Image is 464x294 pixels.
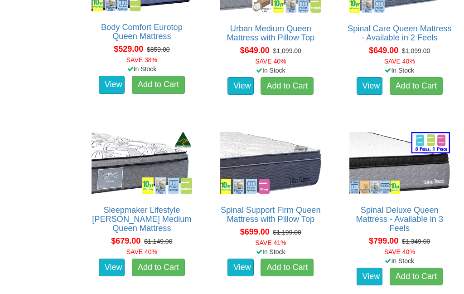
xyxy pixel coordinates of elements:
a: Add to Cart [390,268,443,286]
span: $649.00 [369,46,398,55]
del: $1,349.00 [402,238,430,245]
font: SAVE 40% [384,249,415,256]
a: Spinal Support Firm Queen Mattress with Pillow Top [221,206,320,224]
a: Add to Cart [261,78,314,96]
span: $679.00 [111,237,140,246]
a: Urban Medium Queen Mattress with Pillow Top [227,24,314,43]
del: $1,099.00 [273,48,301,55]
img: Spinal Support Firm Queen Mattress with Pillow Top [218,130,323,196]
span: $699.00 [240,228,270,237]
a: Spinal Deluxe Queen Mattress - Available in 3 Feels [356,206,443,233]
del: $859.00 [147,46,170,54]
div: In Stock [340,66,459,75]
a: Add to Cart [261,259,314,277]
font: SAVE 40% [255,58,286,65]
font: SAVE 40% [384,58,415,65]
div: In Stock [340,257,459,266]
a: View [99,259,125,277]
a: View [99,76,125,94]
div: In Stock [211,66,330,75]
img: Spinal Deluxe Queen Mattress - Available in 3 Feels [347,130,452,196]
font: SAVE 41% [255,240,286,247]
a: Add to Cart [390,78,443,96]
del: $1,099.00 [402,48,430,55]
a: View [357,268,383,286]
font: SAVE 40% [126,249,157,256]
a: View [227,259,254,277]
a: Spinal Care Queen Mattress - Available in 2 Feels [348,24,451,43]
a: Add to Cart [132,76,185,94]
a: Body Comfort Eurotop Queen Mattress [101,23,183,41]
del: $1,199.00 [273,229,301,236]
a: Sleepmaker Lifestyle [PERSON_NAME] Medium Queen Mattress [92,206,191,233]
span: $799.00 [369,237,398,246]
span: $529.00 [114,45,143,54]
div: In Stock [211,248,330,257]
font: SAVE 38% [126,57,157,64]
img: Sleepmaker Lifestyle Murray Medium Queen Mattress [89,130,194,196]
del: $1,149.00 [144,238,172,245]
div: In Stock [82,65,201,74]
span: $649.00 [240,46,270,55]
a: Add to Cart [132,259,185,277]
a: View [357,78,383,96]
a: View [227,78,254,96]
